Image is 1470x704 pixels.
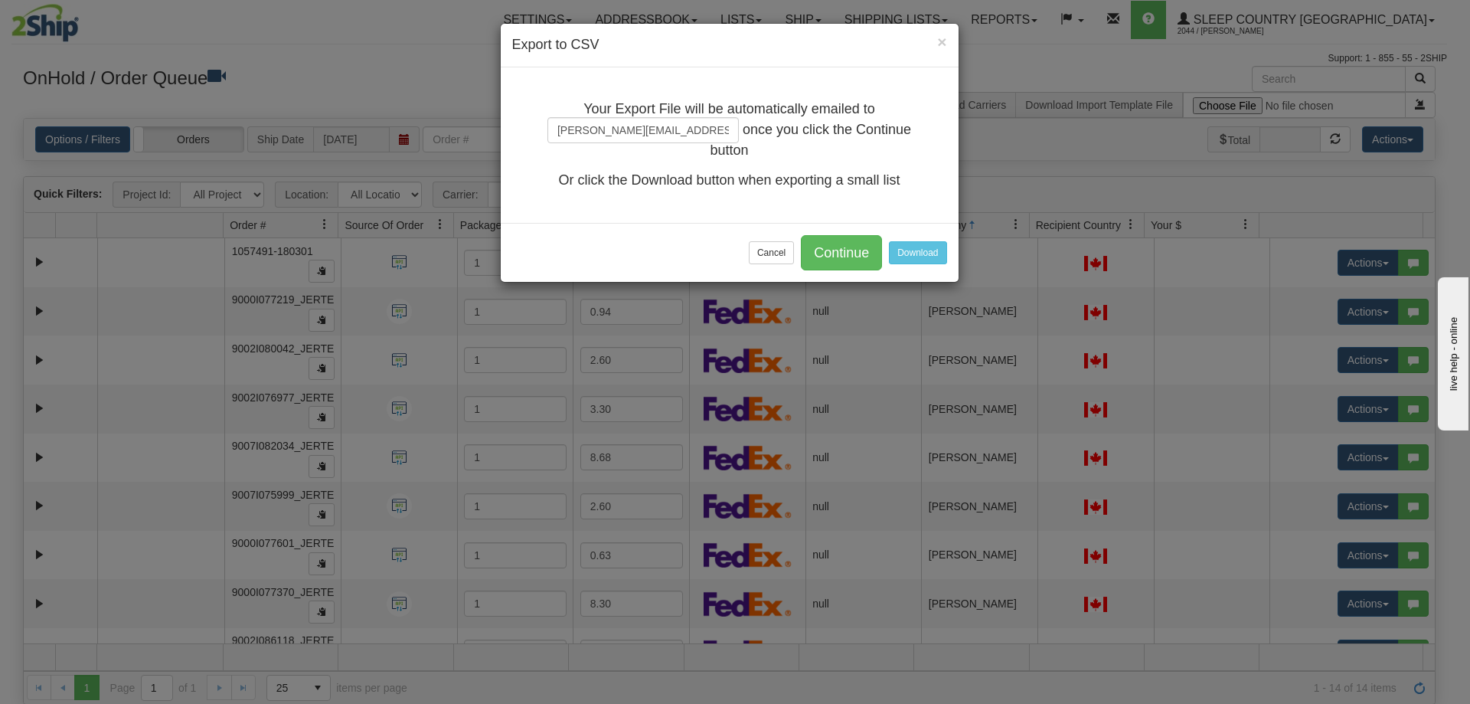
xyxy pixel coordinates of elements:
iframe: chat widget [1435,273,1468,430]
span: Your Export File will be automatically emailed to [583,101,875,116]
button: Cancel [749,241,794,264]
button: Close [937,34,946,50]
button: Download [889,241,946,264]
div: live help - online [11,13,142,25]
span: × [937,33,946,51]
h4: Export to CSV [512,35,947,55]
span: once you click the Continue button [710,122,911,158]
span: Or click the Download button when exporting a small list [558,172,900,188]
button: Continue [801,235,882,270]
